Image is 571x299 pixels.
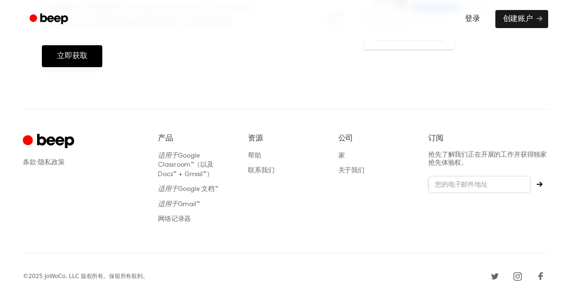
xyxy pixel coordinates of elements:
a: 克鲁普 [23,132,77,151]
font: Gmail™ [178,201,200,208]
font: 创建账户 [503,15,533,23]
a: 关于我们 [338,168,364,174]
font: 适用于 [158,201,178,208]
a: 联系我们 [248,168,274,174]
button: 订阅 [531,181,548,187]
font: 2025 JoWoCo, LLC 版权所有。保留所有权利。 [29,273,148,279]
font: · [36,158,38,166]
a: 立即获取 [42,45,102,67]
a: 适用于Gmail™ [158,201,200,208]
a: 家 [338,153,345,159]
font: 适用于 [158,153,178,159]
font: 公司 [338,133,354,142]
a: 隐私政策 [38,159,64,166]
font: 登录 [465,15,480,23]
font: © [23,273,29,279]
input: 您的电子邮件地址 [428,176,531,194]
a: 创建账户 [495,10,548,28]
a: Instagram [510,269,525,284]
a: 适用于Google 文档™ [158,186,218,193]
a: 适用于Google Classroom™（以及 Docs™ + Gmail™） [158,153,214,178]
a: 登录 [455,8,490,30]
font: 适用于 [158,186,178,193]
a: 嘟 [23,10,77,29]
font: 立即获取 [57,52,87,60]
a: 叽叽喳喳 [487,269,502,284]
font: 资源 [248,133,263,142]
font: Google Classroom™（以及 Docs™ + Gmail™） [158,153,214,178]
font: 抢先了解我们正在开展的工作并获得独家抢先体验权。 [428,152,547,167]
a: 网络记录器 [158,216,191,223]
font: 订阅 [428,133,443,142]
a: 帮助 [248,153,261,159]
a: Facebook [533,269,548,284]
a: 条款 [23,159,36,166]
font: 产品 [158,133,173,142]
font: Google 文档™ [178,186,218,193]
